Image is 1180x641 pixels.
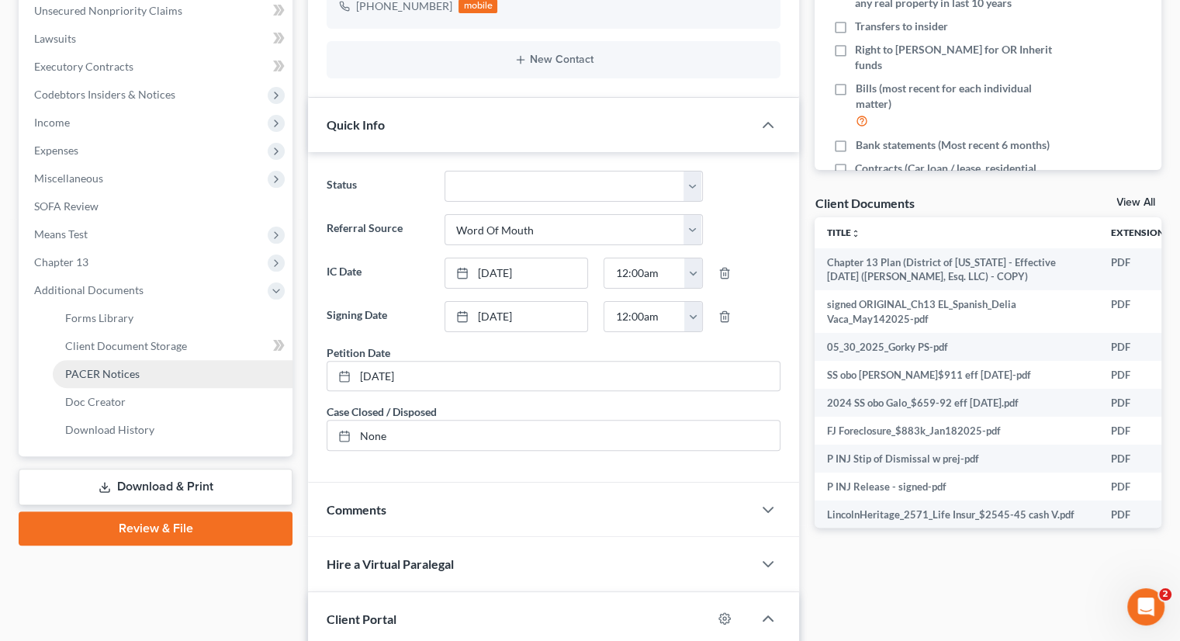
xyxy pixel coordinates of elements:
input: -- : -- [604,258,685,288]
a: Extensionunfold_more [1111,227,1174,238]
span: Client Document Storage [65,339,187,352]
span: Transfers to insider [855,19,948,34]
a: SOFA Review [22,192,292,220]
span: Income [34,116,70,129]
a: Download History [53,416,292,444]
span: Chapter 13 [34,255,88,269]
span: Bank statements (Most recent 6 months) [855,137,1049,153]
td: Chapter 13 Plan (District of [US_STATE] - Effective [DATE] ([PERSON_NAME], Esq. LLC) - COPY) [815,248,1099,291]
span: Client Portal [327,612,396,626]
span: Miscellaneous [34,172,103,185]
span: Contracts (Car loan / lease, residential lease, furniture purchase / lease) [855,161,1061,192]
i: unfold_more [851,229,860,238]
td: P INJ Stip of Dismissal w prej-pdf [815,445,1099,473]
td: SS obo [PERSON_NAME]$911 eff [DATE]-pdf [815,361,1099,389]
a: Review & File [19,511,292,546]
span: Comments [327,502,386,517]
span: Additional Documents [34,283,144,296]
span: Bills (most recent for each individual matter) [855,81,1061,112]
span: Executory Contracts [34,60,133,73]
a: PACER Notices [53,360,292,388]
span: SOFA Review [34,199,99,213]
span: Forms Library [65,311,133,324]
td: signed ORIGINAL_Ch13 EL_Spanish_Delia Vaca_May142025-pdf [815,290,1099,333]
span: Unsecured Nonpriority Claims [34,4,182,17]
a: Titleunfold_more [827,227,860,238]
label: Referral Source [319,214,436,245]
a: [DATE] [445,258,588,288]
iframe: Intercom live chat [1127,588,1164,625]
span: Lawsuits [34,32,76,45]
span: Expenses [34,144,78,157]
a: Forms Library [53,304,292,332]
span: Means Test [34,227,88,241]
span: Hire a Virtual Paralegal [327,556,454,571]
a: None [327,421,780,450]
label: IC Date [319,258,436,289]
a: [DATE] [445,302,588,331]
a: View All [1116,197,1155,208]
span: Download History [65,423,154,436]
td: 05_30_2025_Gorky PS-pdf [815,333,1099,361]
label: Signing Date [319,301,436,332]
span: 2 [1159,588,1171,601]
a: Lawsuits [22,25,292,53]
span: Right to [PERSON_NAME] for OR Inherit funds [855,42,1061,73]
a: Download & Print [19,469,292,505]
div: Client Documents [815,195,914,211]
td: 2024 SS obo Galo_$659-92 eff [DATE].pdf [815,389,1099,417]
span: Quick Info [327,117,385,132]
a: Doc Creator [53,388,292,416]
label: Status [319,171,436,202]
td: LincolnHeritage_2571_Life Insur_$2545-45 cash V.pdf [815,501,1099,528]
div: Petition Date [327,345,390,361]
div: Case Closed / Disposed [327,404,437,420]
td: P INJ Release - signed-pdf [815,473,1099,501]
a: Executory Contracts [22,53,292,81]
input: -- : -- [604,302,685,331]
span: Doc Creator [65,395,126,408]
button: New Contact [339,54,768,66]
span: Codebtors Insiders & Notices [34,88,175,101]
span: PACER Notices [65,367,140,380]
a: Client Document Storage [53,332,292,360]
td: FJ Foreclosure_$883k_Jan182025-pdf [815,417,1099,445]
a: [DATE] [327,362,780,391]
